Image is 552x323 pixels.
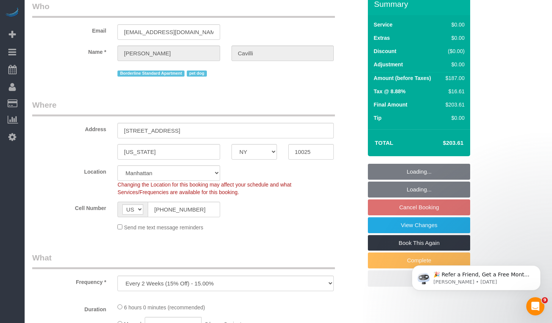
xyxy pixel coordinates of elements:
legend: What [32,252,335,269]
label: Frequency * [27,276,112,286]
label: Duration [27,303,112,313]
input: Zip Code [288,144,334,160]
label: Final Amount [374,101,407,108]
label: Name * [27,45,112,56]
div: $0.00 [443,21,464,28]
label: Tip [374,114,382,122]
label: Cell Number [27,202,112,212]
span: 9 [542,297,548,303]
div: $203.61 [443,101,464,108]
label: Service [374,21,392,28]
input: Cell Number [148,202,220,217]
input: City [117,144,220,160]
div: $0.00 [443,34,464,42]
span: 6 hours 0 minutes (recommended) [124,304,205,310]
div: $187.00 [443,74,464,82]
input: First Name [117,45,220,61]
label: Adjustment [374,61,403,68]
input: Last Name [231,45,334,61]
span: pet dog [187,71,207,77]
label: Location [27,165,112,176]
label: Email [27,24,112,34]
iframe: Intercom notifications message [400,249,552,303]
div: $16.61 [443,88,464,95]
div: $0.00 [443,61,464,68]
label: Discount [374,47,396,55]
label: Tax @ 8.88% [374,88,405,95]
h4: $203.61 [420,140,463,146]
img: Automaid Logo [5,8,20,18]
span: Send me text message reminders [124,224,203,230]
span: Borderline Standard Apartment [117,71,185,77]
div: ($0.00) [443,47,464,55]
div: $0.00 [443,114,464,122]
label: Extras [374,34,390,42]
iframe: Intercom live chat [526,297,544,315]
a: View Changes [368,217,470,233]
label: Amount (before Taxes) [374,74,431,82]
legend: Who [32,1,335,18]
a: Book This Again [368,235,470,251]
input: Email [117,24,220,40]
strong: Total [375,140,393,146]
label: Address [27,123,112,133]
a: Back [368,270,470,286]
span: Changing the Location for this booking may affect your schedule and what Services/Frequencies are... [117,182,291,195]
legend: Where [32,99,335,116]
